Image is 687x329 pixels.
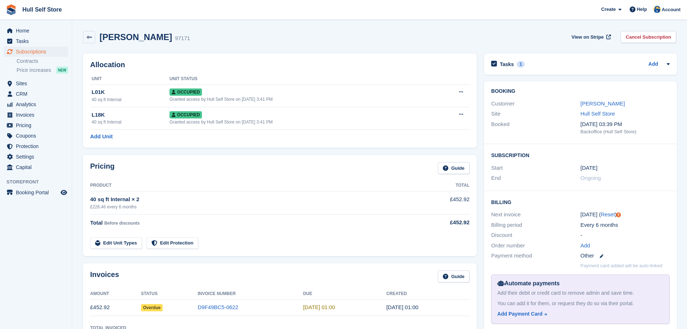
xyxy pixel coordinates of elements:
time: 2025-08-23 00:00:32 UTC [386,304,418,310]
span: Occupied [169,88,202,96]
th: Created [386,288,470,300]
span: Capital [16,162,59,172]
a: Edit Unit Types [90,237,142,249]
span: Protection [16,141,59,151]
div: £452.92 [411,218,470,227]
span: Overdue [141,304,163,311]
span: Occupied [169,111,202,118]
a: Reset [601,211,615,217]
a: Hull Self Store [19,4,65,16]
h2: Invoices [90,270,119,282]
a: menu [4,131,68,141]
span: Storefront [6,178,72,186]
a: menu [4,110,68,120]
div: Payment method [491,252,580,260]
div: [DATE] 03:39 PM [581,120,670,129]
a: Guide [438,270,470,282]
span: Settings [16,152,59,162]
div: L18K [92,111,169,119]
h2: Tasks [500,61,514,68]
span: Coupons [16,131,59,141]
h2: Allocation [90,61,470,69]
a: D9F49BC5-0622 [198,304,238,310]
span: CRM [16,89,59,99]
th: Product [90,180,411,191]
a: Add Payment Card [497,310,661,318]
time: 2025-08-24 00:00:00 UTC [303,304,335,310]
a: menu [4,26,68,36]
time: 2025-08-23 00:00:00 UTC [581,164,598,172]
div: [DATE] ( ) [581,211,670,219]
th: Invoice Number [198,288,303,300]
span: Total [90,220,103,226]
p: Payment card added will be auto-linked [581,262,662,269]
th: Unit [90,73,169,85]
th: Due [303,288,386,300]
span: Booking Portal [16,187,59,198]
span: Help [637,6,647,13]
div: Start [491,164,580,172]
div: Backoffice (Hull Self Store) [581,128,670,135]
div: Booked [491,120,580,135]
a: menu [4,141,68,151]
a: Contracts [17,58,68,65]
td: £452.92 [411,191,470,214]
div: Other [581,252,670,260]
span: Ongoing [581,175,601,181]
span: Account [662,6,681,13]
div: Granted access by Hull Self Store on [DATE] 3:41 PM [169,96,431,103]
a: Add [581,242,590,250]
th: Unit Status [169,73,431,85]
a: menu [4,99,68,109]
div: Every 6 months [581,221,670,229]
a: menu [4,89,68,99]
img: stora-icon-8386f47178a22dfd0bd8f6a31ec36ba5ce8667c1dd55bd0f319d3a0aa187defe.svg [6,4,17,15]
a: Edit Protection [146,237,198,249]
span: Create [601,6,616,13]
div: 1 [517,61,525,68]
img: Hull Self Store [653,6,661,13]
div: Add their debit or credit card to remove admin and save time. [497,289,664,297]
a: Cancel Subscription [621,31,676,43]
span: View on Stripe [572,34,604,41]
div: Add Payment Card [497,310,542,318]
div: Automate payments [497,279,664,288]
div: 97171 [175,34,190,43]
a: menu [4,36,68,46]
span: Sites [16,78,59,88]
span: Pricing [16,120,59,130]
div: End [491,174,580,182]
div: - [581,231,670,239]
th: Status [141,288,198,300]
div: L01K [92,88,169,96]
td: £452.92 [90,299,141,316]
a: Hull Self Store [581,111,615,117]
h2: Booking [491,88,670,94]
div: 40 sq ft Internal [92,96,169,103]
a: menu [4,152,68,162]
div: Granted access by Hull Self Store on [DATE] 3:41 PM [169,119,431,125]
a: Add [648,60,658,69]
a: Price increases NEW [17,66,68,74]
span: Analytics [16,99,59,109]
a: menu [4,162,68,172]
span: Tasks [16,36,59,46]
span: Subscriptions [16,47,59,57]
div: 40 sq ft Internal × 2 [90,195,411,204]
span: Price increases [17,67,51,74]
span: Before discounts [104,221,140,226]
div: Customer [491,100,580,108]
a: menu [4,187,68,198]
div: Next invoice [491,211,580,219]
a: Preview store [60,188,68,197]
a: [PERSON_NAME] [581,100,625,107]
a: menu [4,78,68,88]
a: Add Unit [90,133,113,141]
div: 40 sq ft Internal [92,119,169,125]
div: Order number [491,242,580,250]
span: Invoices [16,110,59,120]
a: menu [4,47,68,57]
div: £226.46 every 6 months [90,204,411,210]
h2: [PERSON_NAME] [100,32,172,42]
a: Guide [438,162,470,174]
